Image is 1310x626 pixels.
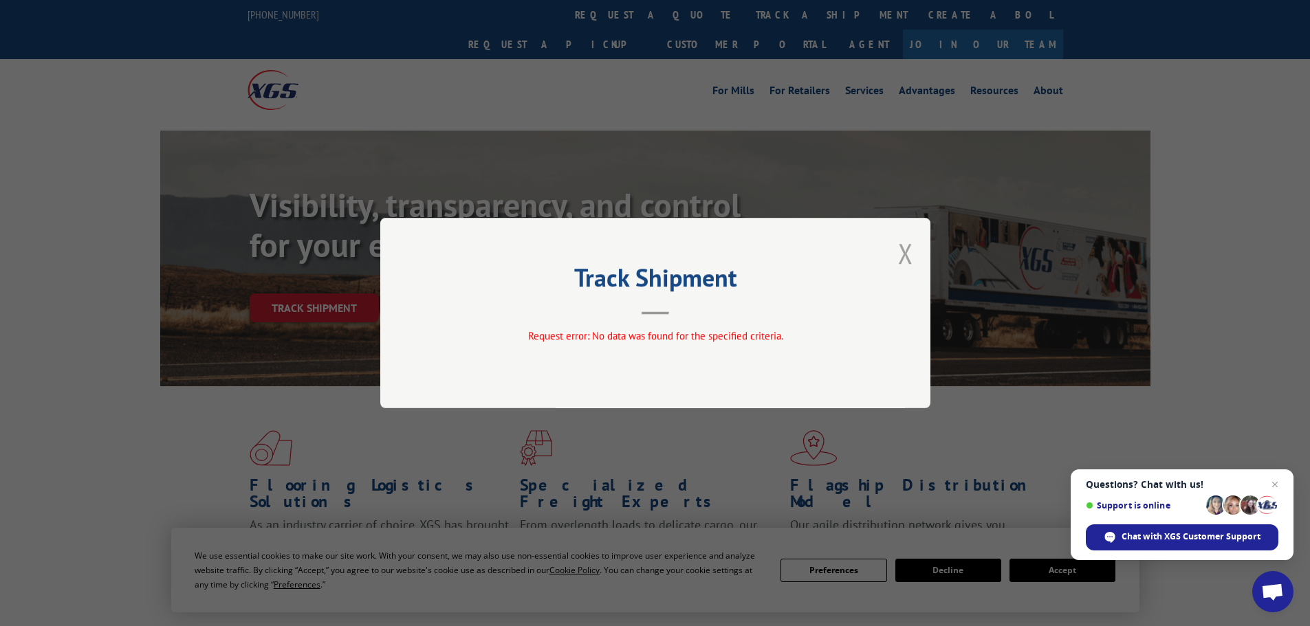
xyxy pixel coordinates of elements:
span: Close chat [1267,476,1283,493]
button: Close modal [898,235,913,271]
span: Chat with XGS Customer Support [1122,530,1260,543]
h2: Track Shipment [449,268,862,294]
span: Questions? Chat with us! [1086,479,1278,490]
span: Request error: No data was found for the specified criteria. [527,329,783,342]
span: Support is online [1086,500,1201,511]
div: Open chat [1252,571,1293,612]
div: Chat with XGS Customer Support [1086,524,1278,550]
